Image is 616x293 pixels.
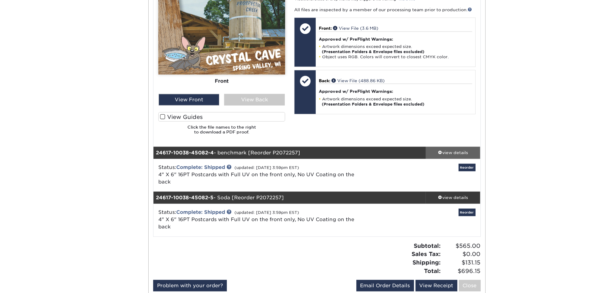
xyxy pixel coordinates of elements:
[356,280,414,291] a: Email Order Details
[413,259,441,266] strong: Shipping:
[176,209,225,215] a: Complete: Shipped
[416,280,457,291] a: View Receipt
[158,75,285,88] div: Front
[158,112,285,122] label: View Guides
[443,267,481,275] span: $696.15
[158,172,354,185] span: 4" X 6" 16PT Postcards with Full UV on the front only, No UV Coating on the back
[158,125,285,140] h6: Click the file names to the right to download a PDF proof.
[153,280,227,291] a: Problem with your order?
[2,274,52,291] iframe: Google Customer Reviews
[294,7,475,13] p: All files are inspected by a member of our processing team prior to production.
[156,150,214,156] strong: 24617-10038-45082-4
[234,165,299,170] small: (updated: [DATE] 3:59pm EST)
[426,150,480,156] div: view details
[414,242,441,249] strong: Subtotal:
[319,54,472,59] li: Object uses RGB. Colors will convert to closest CMYK color.
[426,192,480,204] a: view details
[426,147,480,159] a: view details
[319,26,332,31] span: Front:
[332,78,385,83] a: View File (488.86 KB)
[319,44,472,54] li: Artwork dimensions exceed expected size.
[443,242,481,250] span: $565.00
[176,164,225,170] a: Complete: Shipped
[154,209,371,231] div: Status:
[319,96,472,107] li: Artwork dimensions exceed expected size.
[459,164,476,171] a: Reorder
[443,258,481,267] span: $131.15
[154,164,371,186] div: Status:
[459,209,476,216] a: Reorder
[153,147,426,159] div: - benchmark [Reorder P2072257]
[322,49,424,54] strong: (Presentation Folders & Envelope files excluded)
[319,78,330,83] span: Back:
[319,37,472,42] h4: Approved w/ PreFlight Warnings:
[443,250,481,258] span: $0.00
[156,195,214,200] strong: 24617-10038-45082-5
[319,89,472,94] h4: Approved w/ PreFlight Warnings:
[322,102,424,106] strong: (Presentation Folders & Envelope files excluded)
[333,26,378,31] a: View File (3.6 MB)
[158,217,354,230] span: 4" X 6" 16PT Postcards with Full UV on the front only, No UV Coating on the back
[424,268,441,274] strong: Total:
[459,280,481,291] a: Close
[234,210,299,215] small: (updated: [DATE] 3:59pm EST)
[159,94,219,106] div: View Front
[412,251,441,257] strong: Sales Tax:
[153,192,426,204] div: - Soda [Reorder P2072257]
[224,94,285,106] div: View Back
[426,195,480,201] div: view details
